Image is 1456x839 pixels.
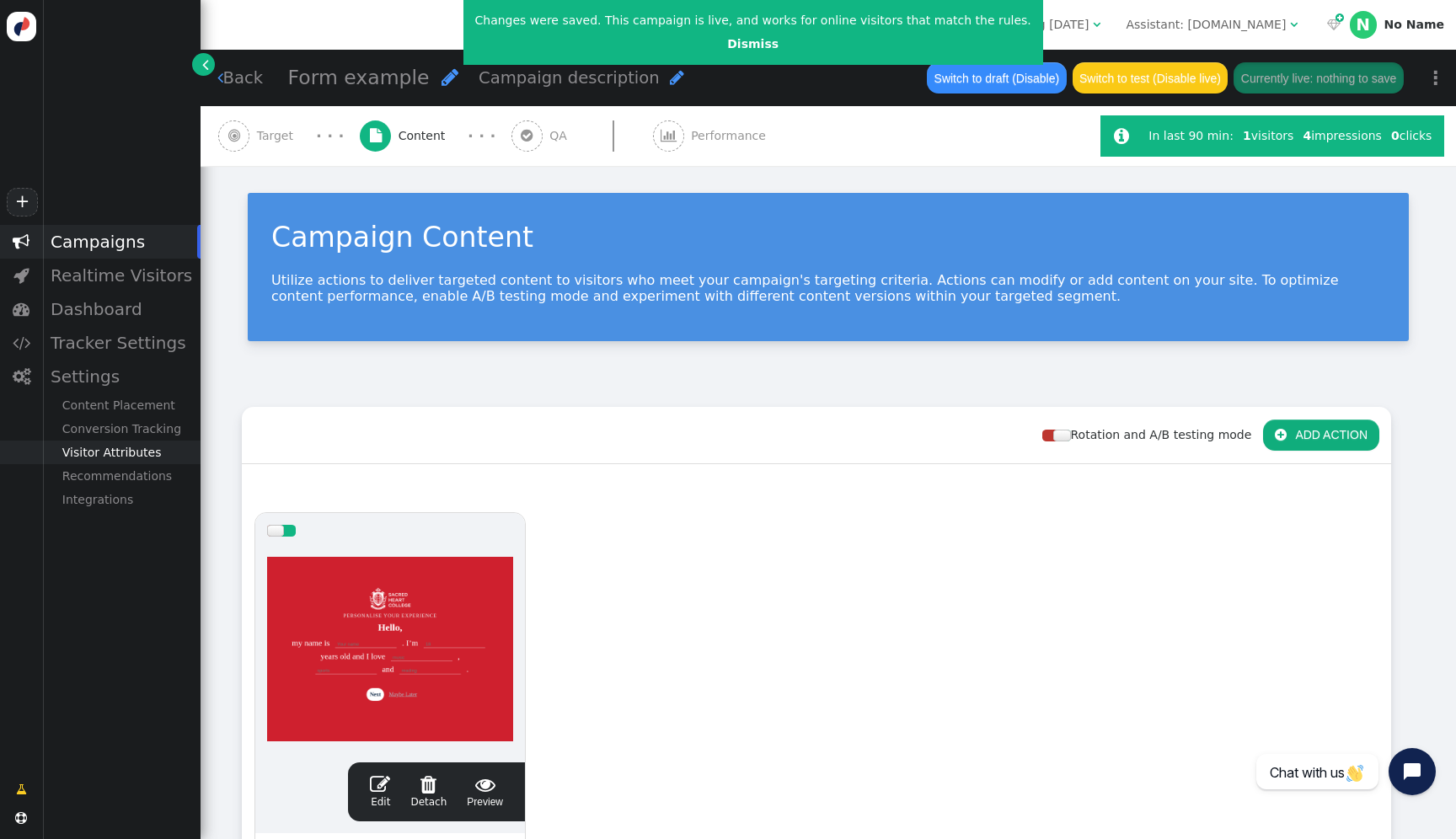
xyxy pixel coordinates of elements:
[13,267,29,284] span: 
[1042,426,1263,444] div: Rotation and A/B testing mode
[468,125,495,147] div: · · ·
[1275,428,1287,441] span: 
[7,188,37,216] a: +
[316,125,344,147] div: · · ·
[1093,19,1100,30] span: 
[271,216,1385,259] div: Campaign Content
[13,334,30,351] span: 
[360,106,511,166] a:  Content · · ·
[1350,11,1377,38] div: N
[42,259,201,292] div: Realtime Visitors
[370,774,390,810] a: Edit
[13,233,29,250] span: 
[442,67,458,87] span: 
[4,774,39,804] a: 
[42,417,201,441] div: Conversion Tracking
[1263,419,1379,450] button: ADD ACTION
[1303,129,1311,142] b: 4
[653,106,804,166] a:  Performance
[727,37,779,51] a: Dismiss
[257,127,301,145] span: Target
[42,464,201,488] div: Recommendations
[1327,19,1341,30] span: 
[1126,16,1286,34] div: Assistant: [DOMAIN_NAME]
[16,781,27,799] span: 
[42,488,201,511] div: Integrations
[691,127,773,145] span: Performance
[410,774,447,810] a: Detach
[410,774,447,794] span: 
[1391,129,1432,142] span: clicks
[661,129,677,142] span: 
[217,66,264,90] a: Back
[1290,19,1298,30] span: 
[1073,62,1228,93] button: Switch to test (Disable live)
[1323,16,1343,34] a:  
[228,129,240,142] span: 
[370,774,390,794] span: 
[1238,127,1298,145] div: visitors
[670,69,684,86] span: 
[467,774,503,810] a: Preview
[42,393,201,417] div: Content Placement
[1114,127,1129,145] span: 
[13,368,30,385] span: 
[42,360,201,393] div: Settings
[202,56,209,73] span: 
[1303,129,1381,142] span: impressions
[1416,53,1456,103] a: ⋮
[15,812,27,824] span: 
[7,12,36,41] img: logo-icon.svg
[192,53,215,76] a: 
[1336,11,1344,25] span: 
[511,106,653,166] a:  QA
[42,441,201,464] div: Visitor Attributes
[399,127,452,145] span: Content
[218,106,360,166] a:  Target · · ·
[288,66,430,89] span: Form example
[1148,127,1238,145] div: In last 90 min:
[467,774,503,794] span: 
[370,129,382,142] span: 
[42,292,201,326] div: Dashboard
[521,129,533,142] span: 
[1234,62,1403,93] button: Currently live: nothing to save
[1384,18,1444,32] div: No Name
[42,326,201,360] div: Tracker Settings
[927,62,1066,93] button: Switch to draft (Disable)
[42,225,201,259] div: Campaigns
[271,272,1385,304] p: Utilize actions to deliver targeted content to visitors who meet your campaign's targeting criter...
[1243,129,1251,142] b: 1
[410,774,447,808] span: Detach
[217,69,223,86] span: 
[467,774,503,810] span: Preview
[479,68,660,88] span: Campaign description
[13,301,29,318] span: 
[549,127,574,145] span: QA
[1391,129,1400,142] b: 0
